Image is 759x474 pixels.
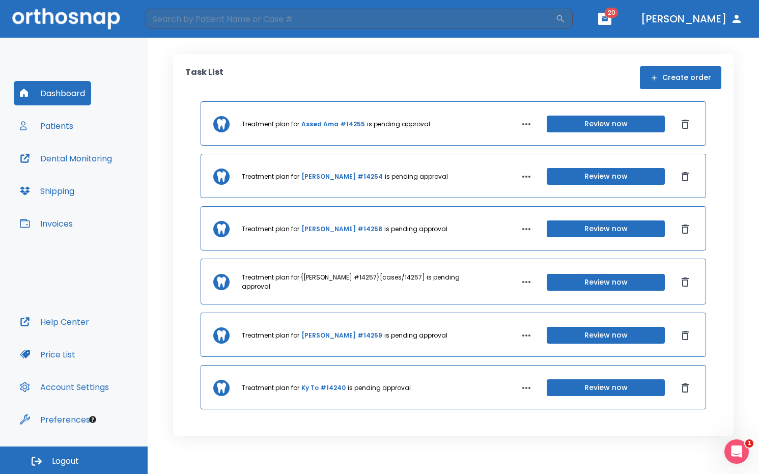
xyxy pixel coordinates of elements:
[547,116,665,132] button: Review now
[301,120,365,129] a: Assed Ama #14255
[301,225,382,234] a: [PERSON_NAME] #14258
[14,146,118,171] button: Dental Monitoring
[14,179,80,203] button: Shipping
[12,8,120,29] img: Orthosnap
[677,116,693,132] button: Dismiss
[677,380,693,396] button: Dismiss
[547,168,665,185] button: Review now
[640,66,721,89] button: Create order
[301,383,346,393] a: Ky To #14240
[14,211,79,236] button: Invoices
[146,9,555,29] input: Search by Patient Name or Case #
[384,225,447,234] p: is pending approval
[547,220,665,237] button: Review now
[14,375,115,399] button: Account Settings
[348,383,411,393] p: is pending approval
[242,225,299,234] p: Treatment plan for
[724,439,749,464] iframe: Intercom live chat
[14,342,81,367] button: Price List
[605,8,619,18] span: 20
[547,379,665,396] button: Review now
[242,120,299,129] p: Treatment plan for
[242,383,299,393] p: Treatment plan for
[242,273,482,291] p: Treatment plan for {[PERSON_NAME] #14257}[cases/14257] is pending approval
[14,114,79,138] button: Patients
[52,456,79,467] span: Logout
[745,439,753,448] span: 1
[637,10,747,28] button: [PERSON_NAME]
[242,172,299,181] p: Treatment plan for
[88,415,97,424] div: Tooltip anchor
[677,327,693,344] button: Dismiss
[677,274,693,290] button: Dismiss
[14,407,96,432] button: Preferences
[301,172,383,181] a: [PERSON_NAME] #14254
[242,331,299,340] p: Treatment plan for
[677,221,693,237] button: Dismiss
[547,327,665,344] button: Review now
[385,172,448,181] p: is pending approval
[677,169,693,185] button: Dismiss
[367,120,430,129] p: is pending approval
[185,66,223,89] p: Task List
[547,274,665,291] button: Review now
[301,331,382,340] a: [PERSON_NAME] #14259
[384,331,447,340] p: is pending approval
[14,310,95,334] button: Help Center
[14,81,91,105] button: Dashboard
